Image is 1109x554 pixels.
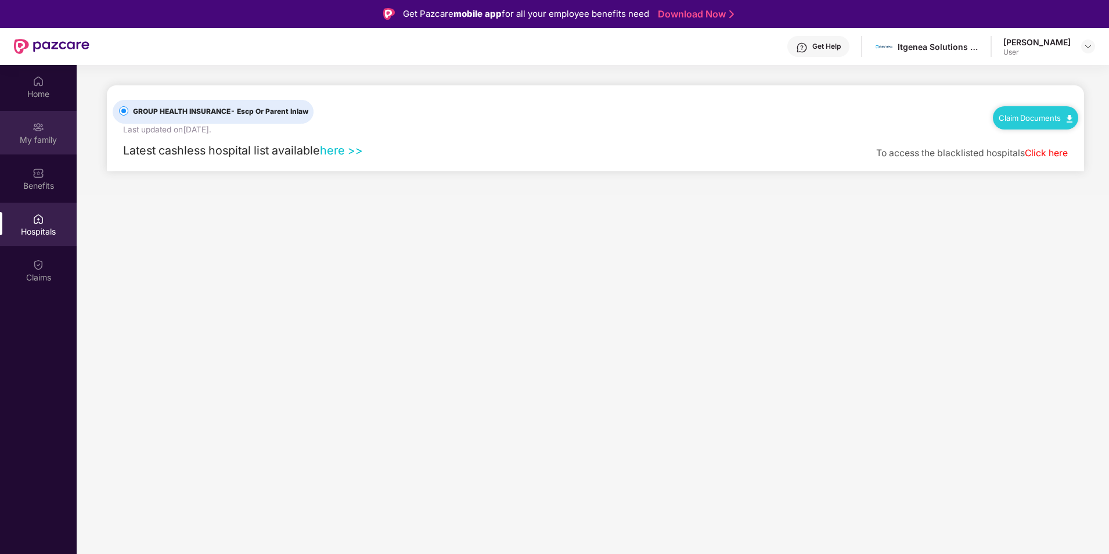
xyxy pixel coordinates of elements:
[231,107,308,116] span: - Escp Or Parent Inlaw
[33,75,44,87] img: svg+xml;base64,PHN2ZyBpZD0iSG9tZSIgeG1sbnM9Imh0dHA6Ly93d3cudzMub3JnLzIwMDAvc3ZnIiB3aWR0aD0iMjAiIG...
[123,124,211,136] div: Last updated on [DATE] .
[33,121,44,133] img: svg+xml;base64,PHN2ZyB3aWR0aD0iMjAiIGhlaWdodD0iMjAiIHZpZXdCb3g9IjAgMCAyMCAyMCIgZmlsbD0ibm9uZSIgeG...
[729,8,734,20] img: Stroke
[1025,148,1068,159] a: Click here
[812,42,841,51] div: Get Help
[876,38,892,55] img: 106931595_3072030449549100_5699994001076542286_n.png
[1003,37,1071,48] div: [PERSON_NAME]
[128,106,313,117] span: GROUP HEALTH INSURANCE
[876,148,1025,159] span: To access the blacklisted hospitals
[33,213,44,225] img: svg+xml;base64,PHN2ZyBpZD0iSG9zcGl0YWxzIiB4bWxucz0iaHR0cDovL3d3dy53My5vcmcvMjAwMC9zdmciIHdpZHRoPS...
[1083,42,1093,51] img: svg+xml;base64,PHN2ZyBpZD0iRHJvcGRvd24tMzJ4MzIiIHhtbG5zPSJodHRwOi8vd3d3LnczLm9yZy8yMDAwL3N2ZyIgd2...
[1003,48,1071,57] div: User
[898,41,979,52] div: Itgenea Solutions Private Limited
[658,8,730,20] a: Download Now
[33,259,44,271] img: svg+xml;base64,PHN2ZyBpZD0iQ2xhaW0iIHhtbG5zPSJodHRwOi8vd3d3LnczLm9yZy8yMDAwL3N2ZyIgd2lkdGg9IjIwIi...
[1067,115,1072,123] img: svg+xml;base64,PHN2ZyB4bWxucz0iaHR0cDovL3d3dy53My5vcmcvMjAwMC9zdmciIHdpZHRoPSIxMC40IiBoZWlnaHQ9Ij...
[383,8,395,20] img: Logo
[320,143,363,157] a: here >>
[403,7,649,21] div: Get Pazcare for all your employee benefits need
[33,167,44,179] img: svg+xml;base64,PHN2ZyBpZD0iQmVuZWZpdHMiIHhtbG5zPSJodHRwOi8vd3d3LnczLm9yZy8yMDAwL3N2ZyIgd2lkdGg9Ij...
[453,8,502,19] strong: mobile app
[796,42,808,53] img: svg+xml;base64,PHN2ZyBpZD0iSGVscC0zMngzMiIgeG1sbnM9Imh0dHA6Ly93d3cudzMub3JnLzIwMDAvc3ZnIiB3aWR0aD...
[123,143,320,157] span: Latest cashless hospital list available
[14,39,89,54] img: New Pazcare Logo
[999,113,1072,123] a: Claim Documents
